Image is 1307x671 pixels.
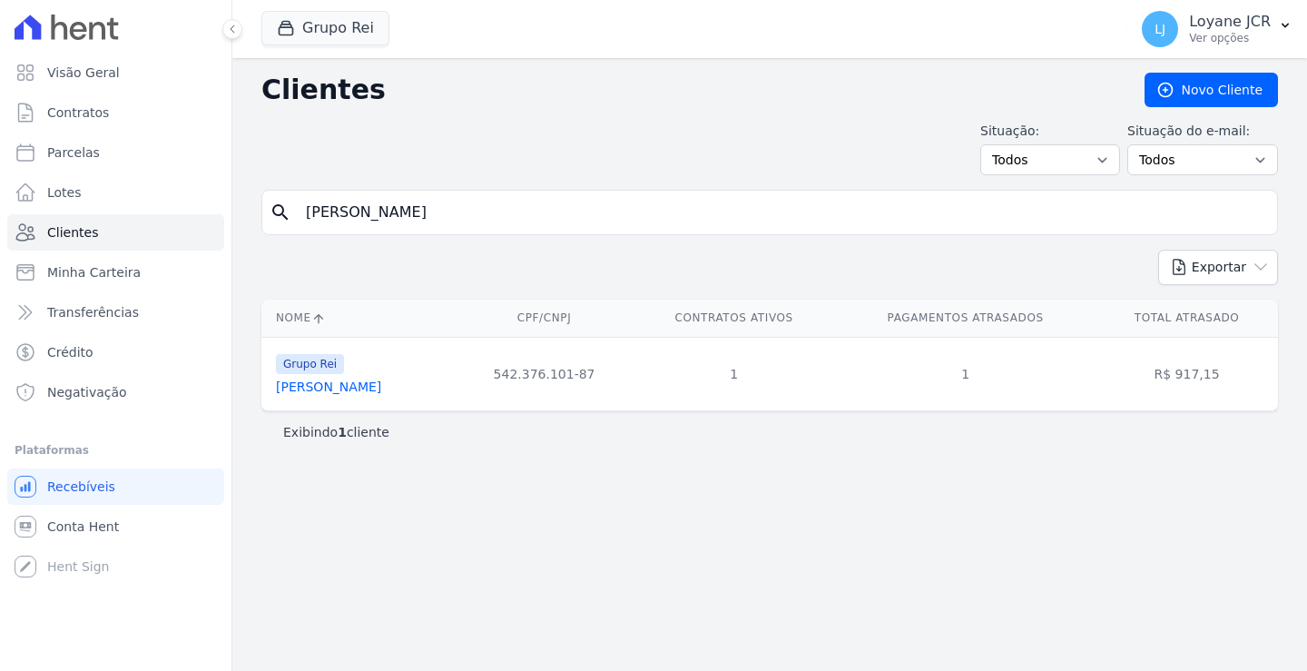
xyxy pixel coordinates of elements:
p: Ver opções [1189,31,1271,45]
span: Crédito [47,343,93,361]
span: Contratos [47,104,109,122]
a: Lotes [7,174,224,211]
span: Visão Geral [47,64,120,82]
a: Conta Hent [7,508,224,545]
button: LJ Loyane JCR Ver opções [1127,4,1307,54]
a: Visão Geral [7,54,224,91]
a: Minha Carteira [7,254,224,291]
button: Exportar [1158,250,1278,285]
th: Contratos Ativos [633,300,835,337]
th: Pagamentos Atrasados [835,300,1096,337]
a: Transferências [7,294,224,331]
span: Transferências [47,303,139,321]
a: Crédito [7,334,224,370]
span: Recebíveis [47,478,115,496]
p: Exibindo cliente [283,423,389,441]
h2: Clientes [261,74,1115,106]
span: Parcelas [47,143,100,162]
td: 1 [633,337,835,410]
span: Negativação [47,383,127,401]
td: 1 [835,337,1096,410]
span: Clientes [47,223,98,242]
span: Grupo Rei [276,354,344,374]
a: Contratos [7,94,224,131]
button: Grupo Rei [261,11,389,45]
p: Loyane JCR [1189,13,1271,31]
i: search [270,202,291,223]
div: Plataformas [15,439,217,461]
th: Total Atrasado [1096,300,1278,337]
a: Negativação [7,374,224,410]
a: [PERSON_NAME] [276,380,381,394]
a: Parcelas [7,134,224,171]
td: R$ 917,15 [1096,337,1278,410]
span: Lotes [47,183,82,202]
b: 1 [338,425,347,439]
th: Nome [261,300,456,337]
label: Situação do e-mail: [1127,122,1278,141]
span: LJ [1155,23,1165,35]
label: Situação: [980,122,1120,141]
a: Novo Cliente [1145,73,1278,107]
a: Recebíveis [7,469,224,505]
span: Conta Hent [47,518,119,536]
span: Minha Carteira [47,263,141,281]
a: Clientes [7,214,224,251]
input: Buscar por nome, CPF ou e-mail [295,194,1270,231]
td: 542.376.101-87 [456,337,633,410]
th: CPF/CNPJ [456,300,633,337]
